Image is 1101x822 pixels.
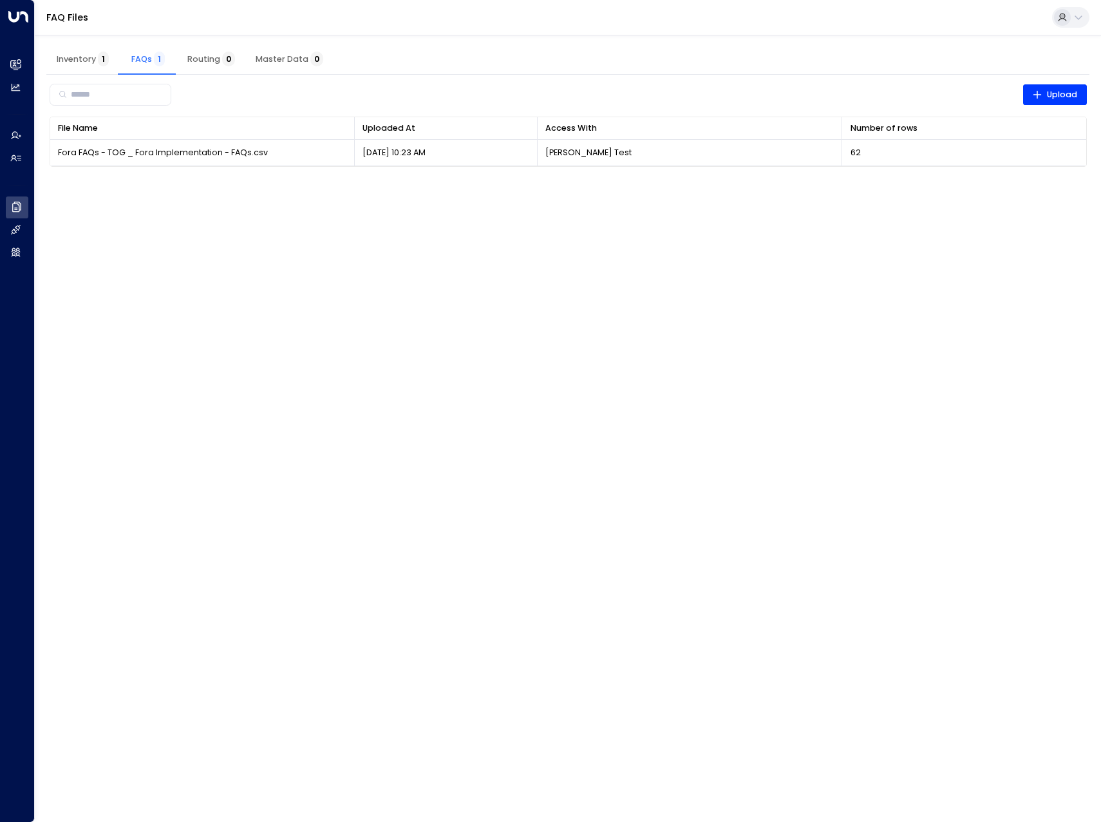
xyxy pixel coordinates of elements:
span: 0 [222,52,235,66]
div: Uploaded At [362,121,415,135]
div: File Name [58,121,346,135]
div: Uploaded At [362,121,529,135]
span: 62 [851,147,861,158]
div: Access With [545,121,833,135]
p: [DATE] 10:23 AM [362,147,426,158]
span: Fora FAQs - TOG _ Fora Implementation - FAQs.csv [58,147,268,158]
p: [PERSON_NAME] Test [545,147,632,158]
button: Upload [1023,84,1087,105]
span: Inventory [57,54,109,64]
span: 0 [310,52,323,66]
span: Master Data [256,54,323,64]
span: 1 [154,52,165,66]
span: FAQs [131,54,165,64]
span: 1 [98,52,109,66]
div: Number of rows [851,121,917,135]
div: File Name [58,121,98,135]
a: FAQ Files [46,11,88,24]
div: Number of rows [851,121,1078,135]
span: Routing [187,54,235,64]
span: Upload [1032,88,1077,102]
